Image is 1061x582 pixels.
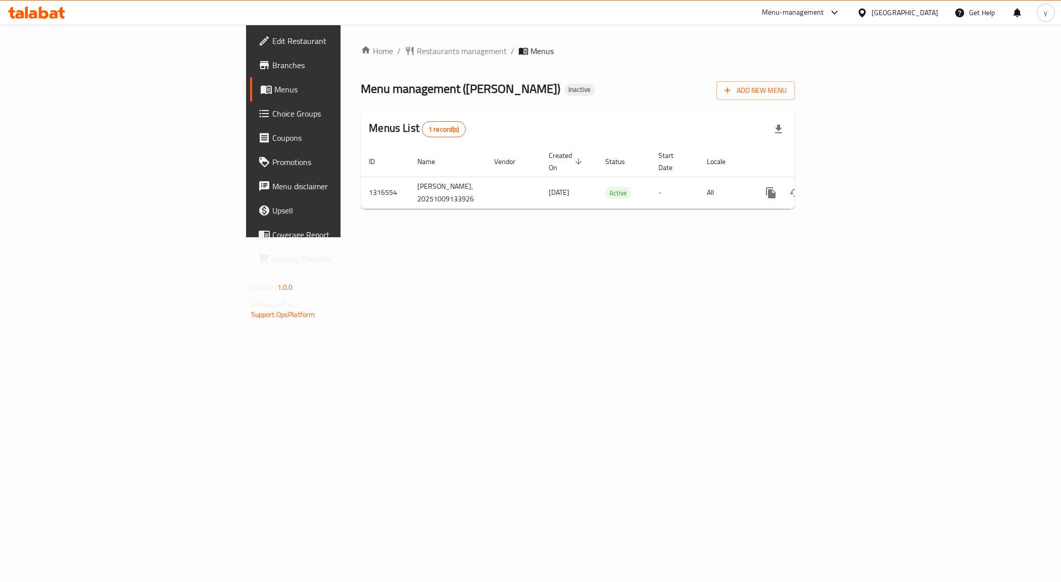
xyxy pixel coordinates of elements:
h2: Menus List [369,121,465,137]
span: Grocery Checklist [272,253,415,265]
span: Branches [272,59,415,71]
span: Upsell [272,204,415,217]
table: enhanced table [361,146,864,209]
a: Support.OpsPlatform [251,308,315,321]
span: 1 record(s) [422,125,465,134]
a: Restaurants management [405,45,507,57]
span: Status [605,155,638,168]
li: / [511,45,514,57]
span: Start Date [658,149,687,174]
span: 1.0.0 [277,281,293,294]
span: Locale [707,155,739,168]
span: Promotions [272,156,415,168]
span: Coverage Report [272,229,415,241]
span: Choice Groups [272,108,415,120]
div: Inactive [564,84,595,96]
span: Restaurants management [417,45,507,57]
a: Edit Restaurant [250,29,423,53]
nav: breadcrumb [361,45,795,57]
span: Active [605,187,631,199]
div: Export file [766,117,791,141]
button: more [759,181,783,205]
div: [GEOGRAPHIC_DATA] [872,7,938,18]
a: Upsell [250,198,423,223]
a: Choice Groups [250,101,423,126]
th: Actions [751,146,864,177]
span: Add New Menu [725,84,787,97]
a: Promotions [250,150,423,174]
span: Menus [274,83,415,95]
span: Version: [251,281,276,294]
span: Created On [549,149,585,174]
span: [DATE] [549,186,569,199]
a: Menus [250,77,423,101]
span: Menu management ( [PERSON_NAME] ) [361,77,560,100]
a: Grocery Checklist [250,247,423,271]
div: Menu-management [762,7,824,19]
a: Menu disclaimer [250,174,423,198]
span: Menu disclaimer [272,180,415,192]
span: Get support on: [251,298,298,311]
span: Name [417,155,448,168]
td: - [650,177,699,208]
button: Add New Menu [716,81,795,100]
a: Coupons [250,126,423,150]
span: Vendor [494,155,528,168]
span: Menus [530,45,554,57]
span: Coupons [272,132,415,144]
span: Inactive [564,85,595,94]
a: Branches [250,53,423,77]
a: Coverage Report [250,223,423,247]
td: [PERSON_NAME], 20251009133926 [409,177,486,208]
span: ID [369,155,388,168]
div: Total records count [422,121,466,137]
span: y [1044,7,1047,18]
span: Edit Restaurant [272,35,415,47]
td: All [699,177,751,208]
